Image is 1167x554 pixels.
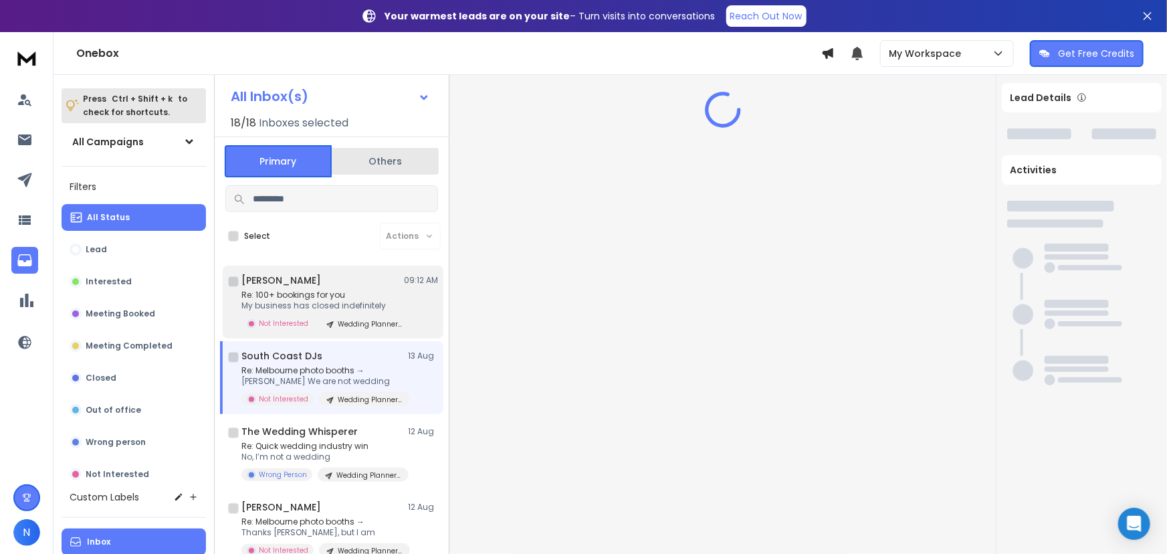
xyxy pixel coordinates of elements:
p: Wrong Person [259,470,307,480]
p: Wedding Planners [AUS] [338,319,402,329]
h3: Filters [62,177,206,196]
p: Not Interested [86,469,149,480]
button: Meeting Completed [62,333,206,359]
p: – Turn visits into conversations [385,9,716,23]
h1: All Campaigns [72,135,144,149]
p: 12 Aug [408,426,438,437]
div: Activities [1002,155,1162,185]
p: 12 Aug [408,502,438,513]
button: Closed [62,365,206,391]
h1: All Inbox(s) [231,90,308,103]
button: Lead [62,236,206,263]
span: Ctrl + Shift + k [110,91,175,106]
button: N [13,519,40,546]
h1: [PERSON_NAME] [241,500,321,514]
p: Lead Details [1010,91,1071,104]
button: Get Free Credits [1030,40,1144,67]
p: Wedding Planners [AUS] [338,395,402,405]
p: Meeting Completed [86,341,173,351]
p: Out of office [86,405,141,415]
p: Re: 100+ bookings for you [241,290,402,300]
p: Reach Out Now [730,9,803,23]
button: Out of office [62,397,206,424]
p: Not Interested [259,394,308,404]
p: No, I’m not a wedding [241,452,402,462]
p: Wedding Planners [AUS] [336,470,401,480]
div: Open Intercom Messenger [1118,508,1150,540]
h3: Inboxes selected [259,115,348,131]
p: 13 Aug [408,351,438,361]
button: All Status [62,204,206,231]
a: Reach Out Now [726,5,807,27]
p: Lead [86,244,107,255]
p: Meeting Booked [86,308,155,319]
h1: The Wedding Whisperer [241,425,358,438]
p: Re: Melbourne photo booths → [241,517,402,527]
button: All Inbox(s) [220,83,441,110]
button: Interested [62,268,206,295]
h3: Custom Labels [70,490,139,504]
button: All Campaigns [62,128,206,155]
p: Not Interested [259,318,308,329]
p: Re: Quick wedding industry win [241,441,402,452]
p: [PERSON_NAME] We are not wedding [241,376,402,387]
p: Press to check for shortcuts. [83,92,187,119]
p: Get Free Credits [1058,47,1134,60]
button: Wrong person [62,429,206,456]
p: Wrong person [86,437,146,448]
button: Not Interested [62,461,206,488]
button: Others [332,147,439,176]
button: Primary [225,145,332,177]
p: All Status [87,212,130,223]
strong: Your warmest leads are on your site [385,9,570,23]
p: Re: Melbourne photo booths → [241,365,402,376]
p: 09:12 AM [404,275,438,286]
h1: Onebox [76,45,821,62]
img: logo [13,45,40,70]
p: Inbox [87,537,110,547]
span: 18 / 18 [231,115,256,131]
button: Meeting Booked [62,300,206,327]
p: Interested [86,276,132,287]
p: My Workspace [889,47,966,60]
label: Select [244,231,270,242]
p: Closed [86,373,116,383]
h1: South Coast DJs [241,349,322,363]
p: Thanks [PERSON_NAME], but I am [241,527,402,538]
h1: [PERSON_NAME] [241,274,321,287]
p: My business has closed indefinitely [241,300,402,311]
